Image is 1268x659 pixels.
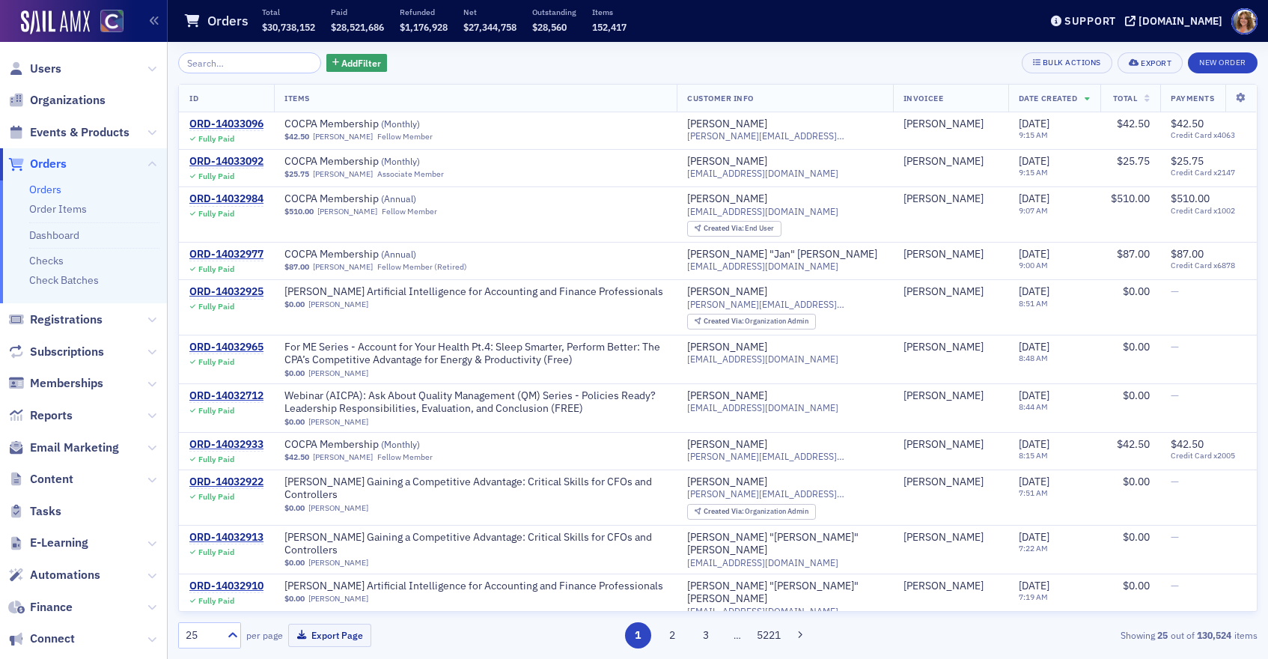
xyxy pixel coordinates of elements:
[8,535,88,551] a: E-Learning
[1171,579,1179,592] span: —
[8,440,119,456] a: Email Marketing
[1171,285,1179,298] span: —
[1019,154,1049,168] span: [DATE]
[1064,14,1116,28] div: Support
[262,7,315,17] p: Total
[29,273,99,287] a: Check Batches
[189,192,263,206] div: ORD-14032984
[687,248,877,261] a: [PERSON_NAME] "Jan" [PERSON_NAME]
[284,248,473,261] a: COCPA Membership (Annual)
[382,207,437,216] div: Fellow Member
[687,451,883,462] span: [PERSON_NAME][EMAIL_ADDRESS][PERSON_NAME][DOMAIN_NAME]
[687,438,767,452] a: [PERSON_NAME]
[1117,247,1150,261] span: $87.00
[1019,592,1048,602] time: 7:19 AM
[198,492,234,502] div: Fully Paid
[331,7,384,17] p: Paid
[1117,117,1150,130] span: $42.50
[189,248,263,261] a: ORD-14032977
[30,61,61,77] span: Users
[313,132,373,142] a: [PERSON_NAME]
[198,209,234,219] div: Fully Paid
[687,531,883,557] a: [PERSON_NAME] "[PERSON_NAME]" [PERSON_NAME]
[903,285,984,299] a: [PERSON_NAME]
[1171,437,1204,451] span: $42.50
[687,504,816,520] div: Created Via: Organization Admin
[1123,340,1150,353] span: $0.00
[198,596,234,606] div: Fully Paid
[308,594,368,604] a: [PERSON_NAME]
[1123,389,1150,402] span: $0.00
[1019,285,1049,298] span: [DATE]
[21,10,90,34] a: SailAMX
[30,312,103,328] span: Registrations
[198,264,234,274] div: Fully Paid
[903,155,984,168] a: [PERSON_NAME]
[687,168,838,179] span: [EMAIL_ADDRESS][DOMAIN_NAME]
[625,622,651,649] button: 1
[341,56,381,70] span: Add Filter
[284,368,305,378] span: $0.00
[284,580,663,593] span: Surgent's Artificial Intelligence for Accounting and Finance Professionals
[1019,437,1049,451] span: [DATE]
[8,312,103,328] a: Registrations
[687,261,838,272] span: [EMAIL_ADDRESS][DOMAIN_NAME]
[704,223,746,233] span: Created Via :
[903,389,998,403] span: Renae Braun
[284,262,309,272] span: $87.00
[284,207,314,216] span: $510.00
[1019,340,1049,353] span: [DATE]
[1019,353,1048,363] time: 8:48 AM
[1123,475,1150,488] span: $0.00
[687,118,767,131] a: [PERSON_NAME]
[381,248,416,260] span: ( Annual )
[29,183,61,196] a: Orders
[284,300,305,309] span: $0.00
[186,628,219,643] div: 25
[284,531,666,557] a: [PERSON_NAME] Gaining a Competitive Advantage: Critical Skills for CFOs and Controllers
[8,344,104,360] a: Subscriptions
[687,206,838,217] span: [EMAIL_ADDRESS][DOMAIN_NAME]
[903,341,998,354] span: Renae Braun
[189,389,263,403] div: ORD-14032712
[284,192,473,206] a: COCPA Membership (Annual)
[1171,130,1246,140] span: Credit Card x4063
[29,254,64,267] a: Checks
[308,503,368,513] a: [PERSON_NAME]
[198,406,234,416] div: Fully Paid
[903,580,984,593] div: [PERSON_NAME]
[284,594,305,604] span: $0.00
[1171,261,1246,270] span: Credit Card x6878
[1022,52,1112,73] button: Bulk Actions
[1019,450,1048,461] time: 8:15 AM
[659,622,685,649] button: 2
[29,228,79,242] a: Dashboard
[903,476,998,489] span: Baird Kingswell-Smith
[262,21,315,33] span: $30,738,152
[1111,192,1150,205] span: $510.00
[903,389,984,403] div: [PERSON_NAME]
[1019,298,1048,309] time: 8:51 AM
[189,531,263,544] div: ORD-14032913
[284,389,666,416] a: Webinar (AICPA): Ask About Quality Management (QM) Series - Policies Ready? Leadership Responsibi...
[30,503,61,520] span: Tasks
[903,476,984,489] a: [PERSON_NAME]
[313,262,373,272] a: [PERSON_NAME]
[1113,93,1138,103] span: Total
[284,438,473,452] a: COCPA Membership (Monthly)
[687,221,781,237] div: Created Via: End User
[8,599,73,616] a: Finance
[687,557,838,568] span: [EMAIL_ADDRESS][DOMAIN_NAME]
[903,438,984,452] a: [PERSON_NAME]
[308,558,368,568] a: [PERSON_NAME]
[687,353,838,365] span: [EMAIL_ADDRESS][DOMAIN_NAME]
[381,438,420,450] span: ( Monthly )
[687,402,838,413] span: [EMAIL_ADDRESS][DOMAIN_NAME]
[687,389,767,403] div: [PERSON_NAME]
[284,169,309,179] span: $25.75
